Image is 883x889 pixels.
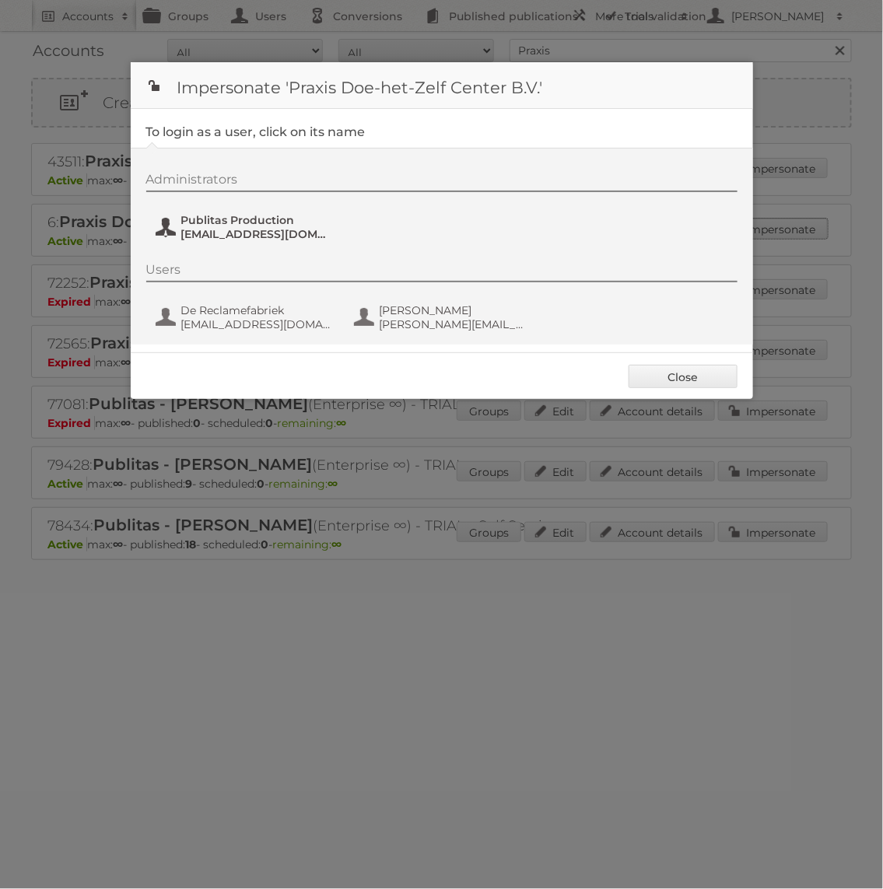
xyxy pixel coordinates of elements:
[181,317,332,331] span: [EMAIL_ADDRESS][DOMAIN_NAME]
[629,365,738,388] a: Close
[380,303,531,317] span: [PERSON_NAME]
[380,317,531,331] span: [PERSON_NAME][EMAIL_ADDRESS][DOMAIN_NAME]
[181,213,332,227] span: Publitas Production
[146,262,738,282] div: Users
[131,62,753,109] h1: Impersonate 'Praxis Doe-het-Zelf Center B.V.'
[154,302,337,333] button: De Reclamefabriek [EMAIL_ADDRESS][DOMAIN_NAME]
[181,303,332,317] span: De Reclamefabriek
[352,302,535,333] button: [PERSON_NAME] [PERSON_NAME][EMAIL_ADDRESS][DOMAIN_NAME]
[181,227,332,241] span: [EMAIL_ADDRESS][DOMAIN_NAME]
[154,212,337,243] button: Publitas Production [EMAIL_ADDRESS][DOMAIN_NAME]
[146,124,366,139] legend: To login as a user, click on its name
[146,172,738,192] div: Administrators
